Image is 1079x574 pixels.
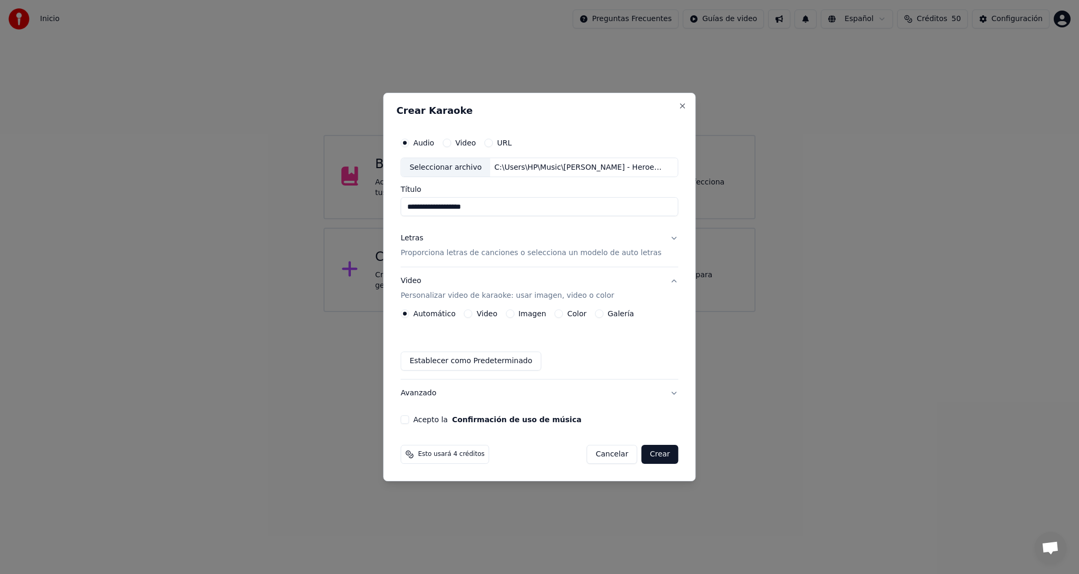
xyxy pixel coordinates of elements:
button: LetrasProporciona letras de canciones o selecciona un modelo de auto letras [400,225,678,267]
label: Título [400,186,678,193]
button: Crear [641,445,678,464]
label: Acepto la [413,416,581,423]
label: Color [567,310,587,317]
button: Avanzado [400,380,678,407]
button: Cancelar [587,445,637,464]
label: URL [497,139,512,147]
div: C:\Users\HP\Music\[PERSON_NAME] - Heroes (Official Video).mp3 [490,162,669,173]
div: Letras [400,234,423,244]
div: Video [400,276,614,301]
h2: Crear Karaoke [396,106,682,115]
p: Personalizar video de karaoke: usar imagen, video o color [400,290,614,301]
label: Video [455,139,476,147]
label: Galería [607,310,634,317]
p: Proporciona letras de canciones o selecciona un modelo de auto letras [400,248,661,259]
label: Imagen [518,310,546,317]
button: Acepto la [452,416,582,423]
label: Audio [413,139,434,147]
label: Video [477,310,497,317]
div: VideoPersonalizar video de karaoke: usar imagen, video o color [400,309,678,379]
button: VideoPersonalizar video de karaoke: usar imagen, video o color [400,268,678,310]
label: Automático [413,310,455,317]
button: Establecer como Predeterminado [400,352,541,371]
div: Seleccionar archivo [401,158,490,177]
span: Esto usará 4 créditos [418,450,484,459]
